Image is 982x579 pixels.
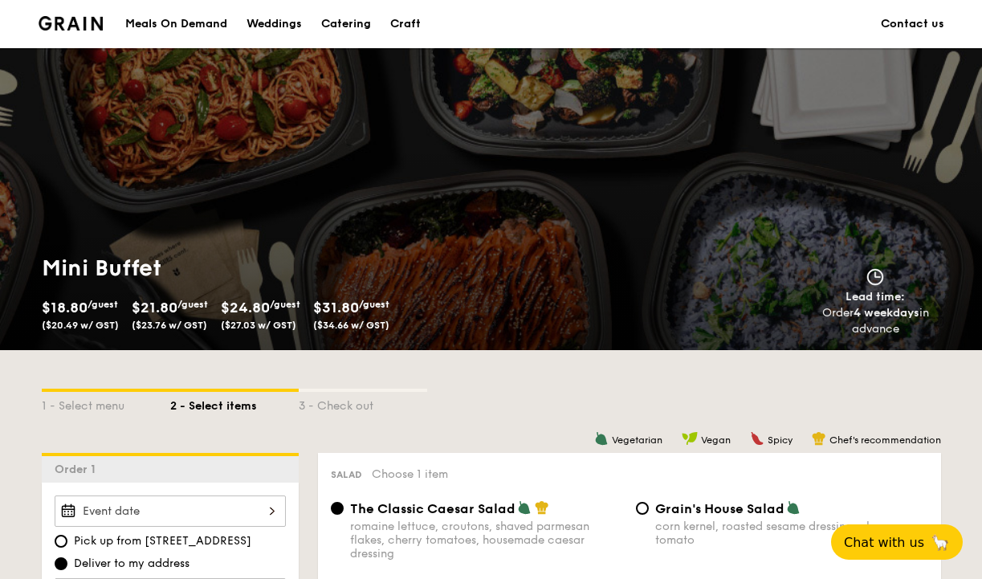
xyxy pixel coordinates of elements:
span: $31.80 [313,299,359,316]
img: icon-vegan.f8ff3823.svg [682,431,698,446]
span: $18.80 [42,299,88,316]
a: Logotype [39,16,104,31]
span: ($27.03 w/ GST) [221,320,296,331]
input: Pick up from [STREET_ADDRESS] [55,535,67,548]
button: Chat with us🦙 [831,524,963,560]
span: Vegan [701,434,731,446]
span: 🦙 [931,533,950,552]
img: icon-vegetarian.fe4039eb.svg [517,500,532,515]
span: ($23.76 w/ GST) [132,320,207,331]
span: $21.80 [132,299,177,316]
span: /guest [88,299,118,310]
span: $24.80 [221,299,270,316]
div: romaine lettuce, croutons, shaved parmesan flakes, cherry tomatoes, housemade caesar dressing [350,520,623,561]
div: Order in advance [804,305,947,337]
input: Deliver to my address [55,557,67,570]
span: /guest [177,299,208,310]
span: Chat with us [844,535,924,550]
img: icon-chef-hat.a58ddaea.svg [812,431,826,446]
h1: Mini Buffet [42,254,485,283]
span: Grain's House Salad [655,501,784,516]
span: The Classic Caesar Salad [350,501,515,516]
span: ($20.49 w/ GST) [42,320,119,331]
span: Pick up from [STREET_ADDRESS] [74,533,251,549]
span: Choose 1 item [372,467,448,481]
img: icon-vegetarian.fe4039eb.svg [594,431,609,446]
span: Chef's recommendation [829,434,941,446]
span: Lead time: [845,290,905,304]
input: Grain's House Saladcorn kernel, roasted sesame dressing, cherry tomato [636,502,649,515]
img: icon-spicy.37a8142b.svg [750,431,764,446]
span: Order 1 [55,463,102,476]
img: Grain [39,16,104,31]
span: Deliver to my address [74,556,189,572]
img: icon-chef-hat.a58ddaea.svg [535,500,549,515]
span: /guest [270,299,300,310]
div: 3 - Check out [299,392,427,414]
img: icon-clock.2db775ea.svg [863,268,887,286]
div: 1 - Select menu [42,392,170,414]
span: ($34.66 w/ GST) [313,320,389,331]
strong: 4 weekdays [854,306,919,320]
img: icon-vegetarian.fe4039eb.svg [786,500,801,515]
div: corn kernel, roasted sesame dressing, cherry tomato [655,520,928,547]
span: Salad [331,469,362,480]
input: Event date [55,495,286,527]
span: /guest [359,299,389,310]
input: The Classic Caesar Saladromaine lettuce, croutons, shaved parmesan flakes, cherry tomatoes, house... [331,502,344,515]
span: Vegetarian [612,434,662,446]
span: Spicy [768,434,793,446]
div: 2 - Select items [170,392,299,414]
